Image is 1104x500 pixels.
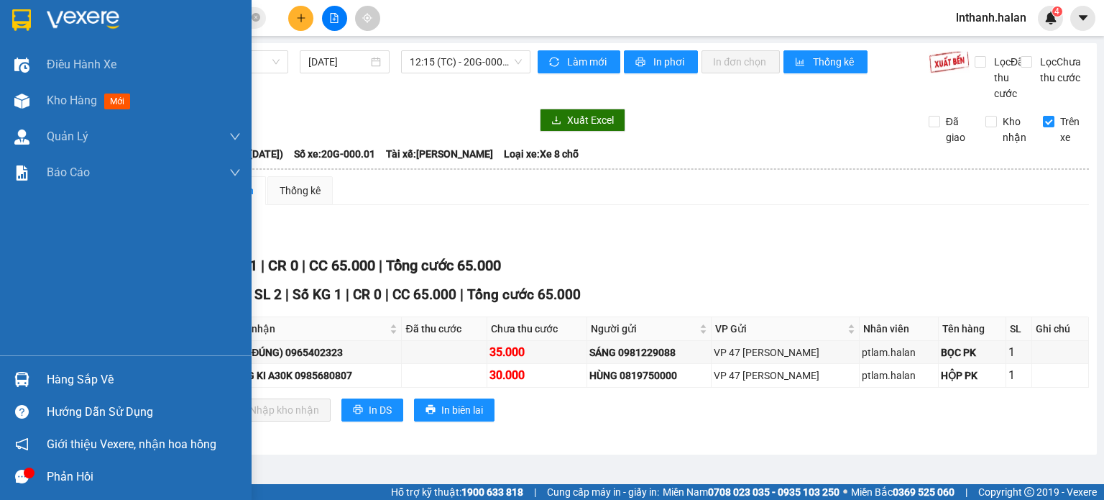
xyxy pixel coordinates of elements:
img: warehouse-icon [14,129,29,145]
img: warehouse-icon [14,372,29,387]
span: 4 [1054,6,1059,17]
span: | [261,257,264,274]
span: close-circle [252,12,260,25]
span: Lọc Chưa thu cước [1034,54,1090,86]
th: Đã thu cước [402,317,487,341]
img: icon-new-feature [1044,12,1057,24]
span: Báo cáo [47,163,90,181]
span: printer [425,404,436,416]
span: Giới thiệu Vexere, nhận hoa hồng [47,435,216,453]
button: In đơn chọn [701,50,780,73]
div: THẮNG KI A30K 0985680807 [219,368,399,383]
div: Hướng dẫn sử dụng [47,401,241,423]
img: logo-vxr [12,9,31,31]
div: HÀ(SỐ ĐÚNG) 0965402323 [219,345,399,360]
span: Cung cấp máy in - giấy in: [547,484,659,500]
span: CR 0 [353,286,382,303]
div: ptlam.halan [862,368,936,383]
img: solution-icon [14,165,29,181]
div: 1 [1008,366,1029,384]
strong: 1900 633 818 [461,486,523,498]
span: Số KG 1 [293,286,342,303]
span: Kho nhận [997,114,1032,145]
span: printer [635,57,648,68]
span: question-circle [15,405,29,419]
button: plus [288,6,313,31]
span: mới [104,94,130,109]
span: In DS [369,402,392,418]
span: download [551,115,561,127]
span: caret-down [1077,12,1090,24]
div: ptlam.halan [862,345,936,360]
span: notification [15,437,29,451]
span: In biên lai [441,402,483,418]
strong: 0708 023 035 - 0935 103 250 [708,486,839,498]
span: close-circle [252,13,260,22]
img: warehouse-icon [14,58,29,73]
button: aim [355,6,380,31]
div: Thống kê [280,183,321,199]
span: Tài xế: [PERSON_NAME] [386,146,493,162]
span: Tổng cước 65.000 [386,257,501,274]
button: printerIn phơi [624,50,698,73]
span: In phơi [653,54,686,70]
strong: 0369 525 060 [893,486,954,498]
span: Quản Lý [47,127,88,145]
span: | [302,257,305,274]
span: down [229,167,241,178]
span: lnthanh.halan [944,9,1038,27]
span: down [229,131,241,142]
span: Loại xe: Xe 8 chỗ [504,146,579,162]
td: VP 47 Trần Khát Chân [712,364,860,387]
th: SL [1006,317,1032,341]
span: Thống kê [813,54,856,70]
span: | [385,286,389,303]
img: 9k= [929,50,970,73]
span: bar-chart [795,57,807,68]
button: file-add [322,6,347,31]
span: Người gửi [591,321,696,337]
span: Người nhận [221,321,387,337]
button: syncLàm mới [538,50,620,73]
input: 15/09/2025 [308,54,367,70]
span: VP Gửi [715,321,845,337]
span: CR 0 [268,257,298,274]
span: Điều hành xe [47,55,116,73]
button: printerIn DS [341,399,403,422]
span: | [346,286,349,303]
button: downloadXuất Excel [540,109,625,132]
div: SÁNG 0981229088 [589,345,709,360]
span: Miền Bắc [851,484,954,500]
button: printerIn biên lai [414,399,494,422]
span: | [379,257,382,274]
span: message [15,470,29,483]
div: HÙNG 0819750000 [589,368,709,383]
button: bar-chartThống kê [783,50,868,73]
span: ⚪️ [843,489,847,495]
span: Miền Nam [663,484,839,500]
span: file-add [329,13,339,23]
span: Đã giao [940,114,975,145]
th: Nhân viên [860,317,939,341]
sup: 4 [1052,6,1062,17]
th: Tên hàng [939,317,1006,341]
td: VP 47 Trần Khát Chân [712,341,860,364]
span: sync [549,57,561,68]
div: Phản hồi [47,466,241,488]
div: Hàng sắp về [47,369,241,391]
span: Số xe: 20G-000.01 [294,146,375,162]
span: Trên xe [1054,114,1090,145]
span: 12:15 (TC) - 20G-000.01 [410,51,523,73]
img: warehouse-icon [14,94,29,109]
div: HỘP PK [941,368,1003,383]
span: copyright [1024,487,1034,497]
div: VP 47 [PERSON_NAME] [714,368,857,383]
div: 1 [1008,343,1029,361]
div: VP 47 [PERSON_NAME] [714,345,857,360]
span: CC 65.000 [392,286,456,303]
button: downloadNhập kho nhận [222,399,331,422]
span: Tổng cước 65.000 [467,286,581,303]
div: 30.000 [489,366,584,384]
span: Xuất Excel [567,112,614,128]
span: | [534,484,536,500]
